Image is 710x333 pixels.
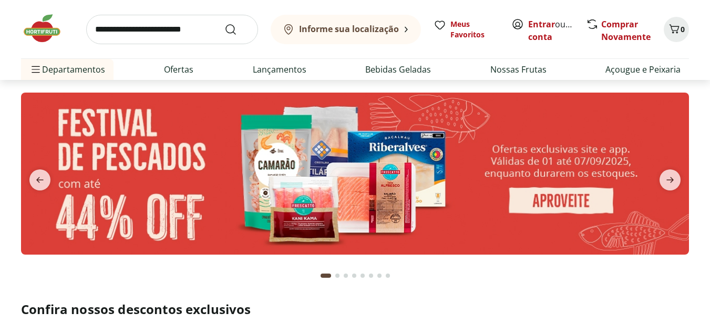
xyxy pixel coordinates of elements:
img: pescados [21,93,689,255]
a: Ofertas [164,63,193,76]
span: Departamentos [29,57,105,82]
img: Hortifruti [21,13,74,44]
button: Go to page 6 from fs-carousel [367,263,375,288]
button: Current page from fs-carousel [318,263,333,288]
a: Meus Favoritos [434,19,499,40]
span: ou [528,18,575,43]
h2: Confira nossos descontos exclusivos [21,301,689,318]
a: Entrar [528,18,555,30]
a: Lançamentos [253,63,306,76]
a: Açougue e Peixaria [605,63,681,76]
span: 0 [681,24,685,34]
a: Nossas Frutas [490,63,547,76]
span: Meus Favoritos [450,19,499,40]
button: Go to page 4 from fs-carousel [350,263,358,288]
button: previous [21,169,59,190]
button: Menu [29,57,42,82]
button: Go to page 2 from fs-carousel [333,263,342,288]
button: Go to page 8 from fs-carousel [384,263,392,288]
button: Go to page 5 from fs-carousel [358,263,367,288]
button: Go to page 7 from fs-carousel [375,263,384,288]
input: search [86,15,258,44]
b: Informe sua localização [299,23,399,35]
button: Submit Search [224,23,250,36]
button: Informe sua localização [271,15,421,44]
a: Bebidas Geladas [365,63,431,76]
a: Criar conta [528,18,586,43]
button: Go to page 3 from fs-carousel [342,263,350,288]
button: Carrinho [664,17,689,42]
a: Comprar Novamente [601,18,651,43]
button: next [651,169,689,190]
